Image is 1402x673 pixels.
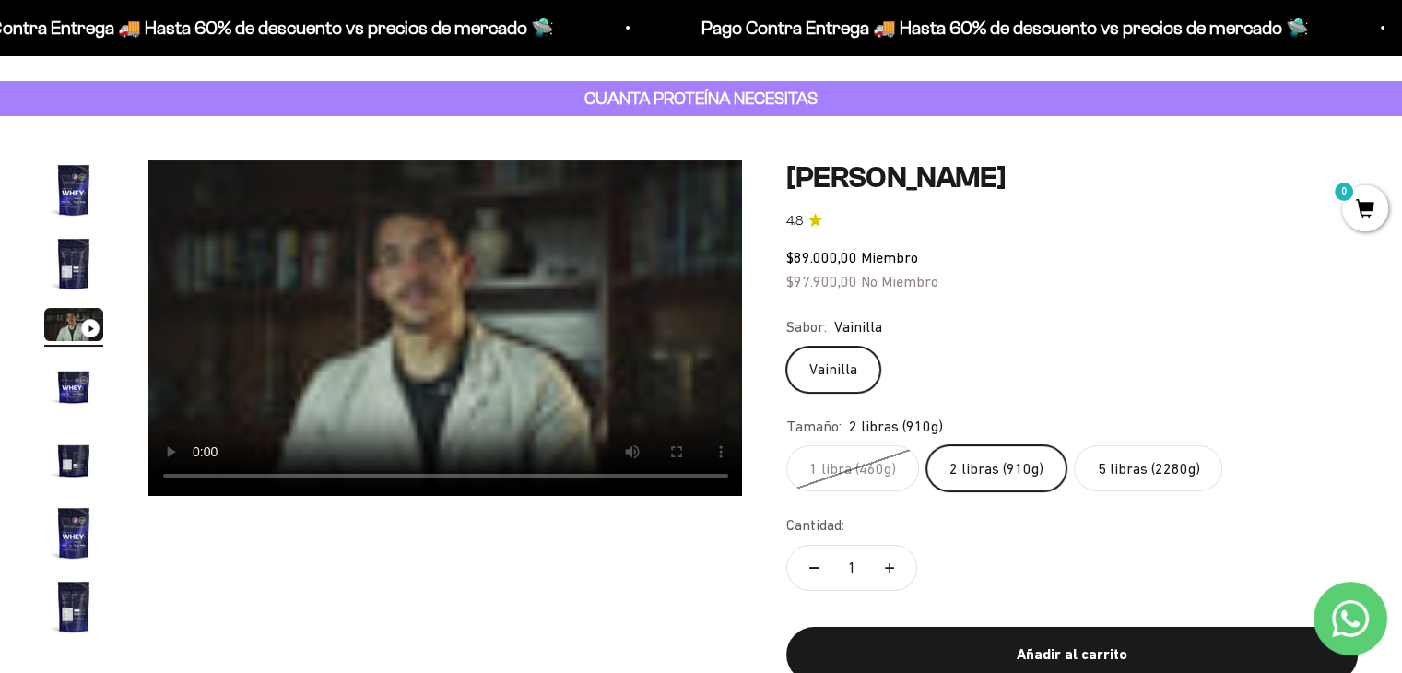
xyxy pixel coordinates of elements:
[786,315,827,339] legend: Sabor:
[823,643,1321,667] div: Añadir al carrito
[1342,200,1388,220] a: 0
[786,211,803,231] span: 4.8
[849,415,943,439] span: 2 libras (910g)
[863,546,916,590] button: Aumentar cantidad
[44,503,103,562] img: Proteína Whey - Vainilla
[44,503,103,568] button: Ir al artículo 6
[786,514,844,537] label: Cantidad:
[786,415,842,439] legend: Tamaño:
[834,315,882,339] span: Vainilla
[44,160,103,219] img: Proteína Whey - Vainilla
[44,577,103,642] button: Ir al artículo 7
[44,356,103,420] button: Ir al artículo 4
[44,234,103,299] button: Ir al artículo 2
[584,89,818,108] strong: CUANTA PROTEÍNA NECESITAS
[44,577,103,636] img: Proteína Whey - Vainilla
[44,308,103,347] button: Ir al artículo 3
[786,211,1358,231] a: 4.84.8 de 5.0 estrellas
[700,13,1307,42] p: Pago Contra Entrega 🚚 Hasta 60% de descuento vs precios de mercado 🛸
[861,273,938,289] span: No Miembro
[44,430,103,489] img: Proteína Whey - Vainilla
[786,160,1358,195] h1: [PERSON_NAME]
[1333,181,1355,203] mark: 0
[148,160,743,496] video: Proteína Whey - Vainilla
[786,249,857,266] span: $89.000,00
[861,249,918,266] span: Miembro
[44,430,103,494] button: Ir al artículo 5
[786,273,857,289] span: $97.900,00
[44,356,103,415] img: Proteína Whey - Vainilla
[787,546,841,590] button: Reducir cantidad
[44,234,103,293] img: Proteína Whey - Vainilla
[44,160,103,225] button: Ir al artículo 1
